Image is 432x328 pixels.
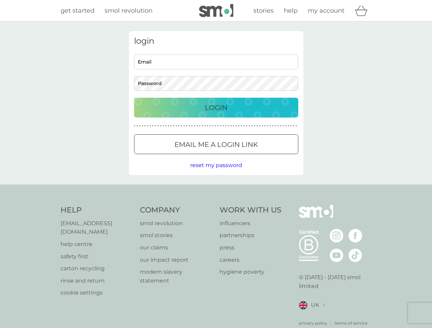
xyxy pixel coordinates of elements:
[249,124,250,128] p: ●
[190,161,242,170] button: reset my password
[220,231,282,240] p: partnerships
[241,124,242,128] p: ●
[134,134,298,154] button: Email me a login link
[253,6,274,16] a: stories
[330,248,343,262] img: visit the smol Youtube page
[205,102,227,113] p: Login
[349,229,362,243] img: visit the smol Facebook page
[189,124,190,128] p: ●
[105,7,153,14] span: smol revolution
[259,124,261,128] p: ●
[176,124,177,128] p: ●
[61,219,133,236] a: [EMAIL_ADDRESS][DOMAIN_NAME]
[147,124,148,128] p: ●
[264,124,266,128] p: ●
[204,124,206,128] p: ●
[134,36,298,46] h3: login
[152,124,154,128] p: ●
[140,256,213,264] a: our impact report
[134,124,135,128] p: ●
[183,124,185,128] p: ●
[238,124,240,128] p: ●
[144,124,146,128] p: ●
[220,219,282,228] a: influencers
[207,124,208,128] p: ●
[136,124,138,128] p: ●
[140,268,213,285] a: modern slavery statement
[134,98,298,118] button: Login
[61,288,133,297] p: cookie settings
[272,124,274,128] p: ●
[191,124,193,128] p: ●
[142,124,143,128] p: ●
[61,240,133,249] a: help centre
[165,124,167,128] p: ●
[270,124,271,128] p: ●
[262,124,263,128] p: ●
[220,243,282,252] a: press
[236,124,237,128] p: ●
[267,124,268,128] p: ●
[280,124,282,128] p: ●
[275,124,276,128] p: ●
[293,124,294,128] p: ●
[140,231,213,240] a: smol stories
[162,124,164,128] p: ●
[61,6,94,16] a: get started
[168,124,169,128] p: ●
[140,219,213,228] a: smol revolution
[197,124,198,128] p: ●
[220,124,221,128] p: ●
[220,256,282,264] a: careers
[299,301,307,310] img: UK flag
[220,205,282,216] h4: Work With Us
[194,124,195,128] p: ●
[330,229,343,243] img: visit the smol Instagram page
[244,124,245,128] p: ●
[246,124,247,128] p: ●
[231,124,232,128] p: ●
[308,7,344,14] span: my account
[288,124,289,128] p: ●
[220,268,282,276] a: hygiene poverty
[285,124,287,128] p: ●
[284,6,298,16] a: help
[140,243,213,252] a: our claims
[105,6,153,16] a: smol revolution
[210,124,211,128] p: ●
[199,4,233,17] img: smol
[299,205,333,228] img: smol
[299,320,327,326] a: privacy policy
[61,264,133,273] p: carton recycling
[284,7,298,14] span: help
[178,124,180,128] p: ●
[181,124,182,128] p: ●
[349,248,362,262] img: visit the smol Tiktok page
[61,252,133,261] a: safety first
[174,139,258,150] p: Email me a login link
[212,124,213,128] p: ●
[323,303,325,307] img: select a new location
[335,320,367,326] a: terms of service
[61,276,133,285] a: rinse and return
[170,124,172,128] p: ●
[299,273,372,290] p: © [DATE] - [DATE] smol limited
[199,124,200,128] p: ●
[257,124,258,128] p: ●
[296,124,297,128] p: ●
[311,301,319,310] span: UK
[308,6,344,16] a: my account
[233,124,234,128] p: ●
